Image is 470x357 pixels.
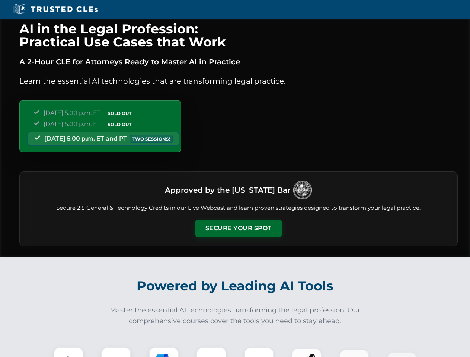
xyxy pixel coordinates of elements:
span: SOLD OUT [105,109,134,117]
h2: Powered by Leading AI Tools [29,273,441,299]
p: Master the essential AI technologies transforming the legal profession. Our comprehensive courses... [105,305,365,327]
img: Logo [293,181,312,199]
span: SOLD OUT [105,120,134,128]
p: Secure 2.5 General & Technology Credits in our Live Webcast and learn proven strategies designed ... [29,204,448,212]
button: Secure Your Spot [195,220,282,237]
img: Trusted CLEs [11,4,100,15]
p: A 2-Hour CLE for Attorneys Ready to Master AI in Practice [19,56,458,68]
h1: AI in the Legal Profession: Practical Use Cases that Work [19,22,458,48]
h3: Approved by the [US_STATE] Bar [165,183,290,197]
span: [DATE] 5:00 p.m. ET [44,120,100,128]
p: Learn the essential AI technologies that are transforming legal practice. [19,75,458,87]
span: [DATE] 5:00 p.m. ET [44,109,100,116]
